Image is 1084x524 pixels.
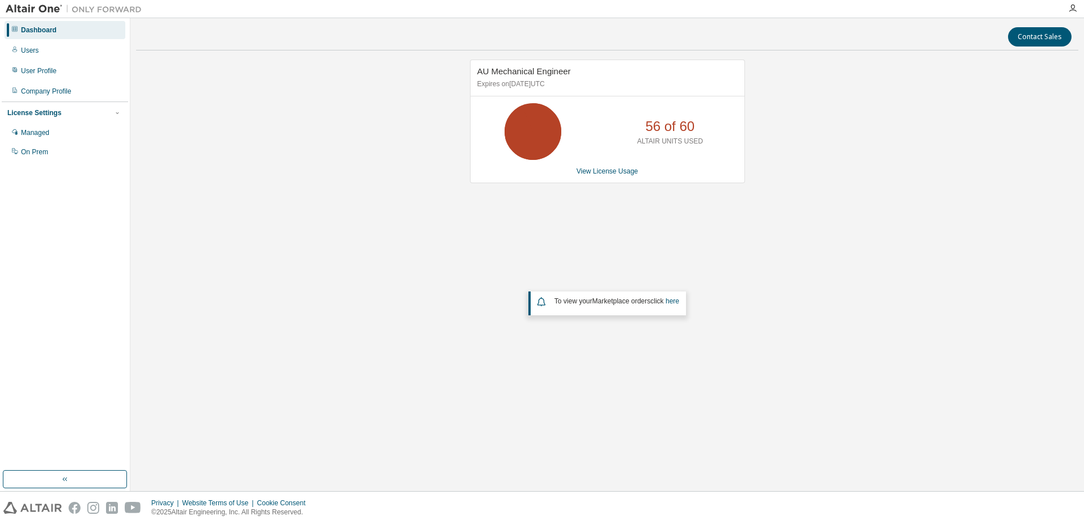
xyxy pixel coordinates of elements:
a: View License Usage [577,167,638,175]
div: Website Terms of Use [182,498,257,508]
p: Expires on [DATE] UTC [477,79,735,89]
img: facebook.svg [69,502,81,514]
a: here [666,297,679,305]
div: On Prem [21,147,48,157]
img: Altair One [6,3,147,15]
img: altair_logo.svg [3,502,62,514]
div: Privacy [151,498,182,508]
img: instagram.svg [87,502,99,514]
span: To view your click [554,297,679,305]
p: ALTAIR UNITS USED [637,137,703,146]
em: Marketplace orders [592,297,651,305]
div: Dashboard [21,26,57,35]
img: youtube.svg [125,502,141,514]
p: © 2025 Altair Engineering, Inc. All Rights Reserved. [151,508,312,517]
button: Contact Sales [1008,27,1072,47]
img: linkedin.svg [106,502,118,514]
p: 56 of 60 [645,117,695,136]
div: Cookie Consent [257,498,312,508]
div: User Profile [21,66,57,75]
div: Users [21,46,39,55]
span: AU Mechanical Engineer [477,66,571,76]
div: Managed [21,128,49,137]
div: Company Profile [21,87,71,96]
div: License Settings [7,108,61,117]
